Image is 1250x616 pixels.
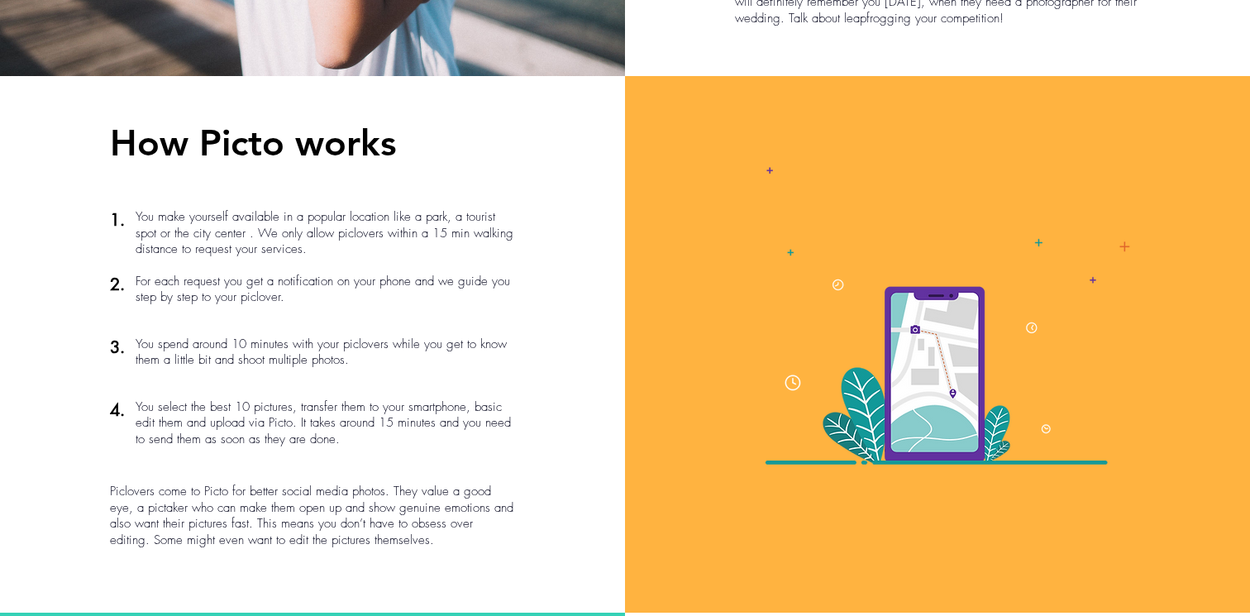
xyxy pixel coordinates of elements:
p: Piclovers come to Picto for better social media photos. They value a good eye, a pictaker who can... [110,484,515,548]
span: How Picto works [110,121,397,165]
span: 3. [110,337,125,358]
iframe: Wix Chat [1172,538,1250,616]
span: 1. [110,209,125,231]
p: For each request you get a notification on your phone and we guide you step by step to your piclo... [136,274,515,306]
p: You make yourself available in a popular location like a park, a tourist spot or the city center ... [136,209,515,258]
span: 4. [110,399,125,421]
p: You select the best 10 pictures, transfer them to your smartphone, basic edit them and upload via... [136,399,515,448]
p: You spend around 10 minutes with your piclovers while you get to know them a little bit and shoot... [136,337,515,369]
img: background-image.png [735,136,1141,552]
span: 2. [110,274,125,295]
